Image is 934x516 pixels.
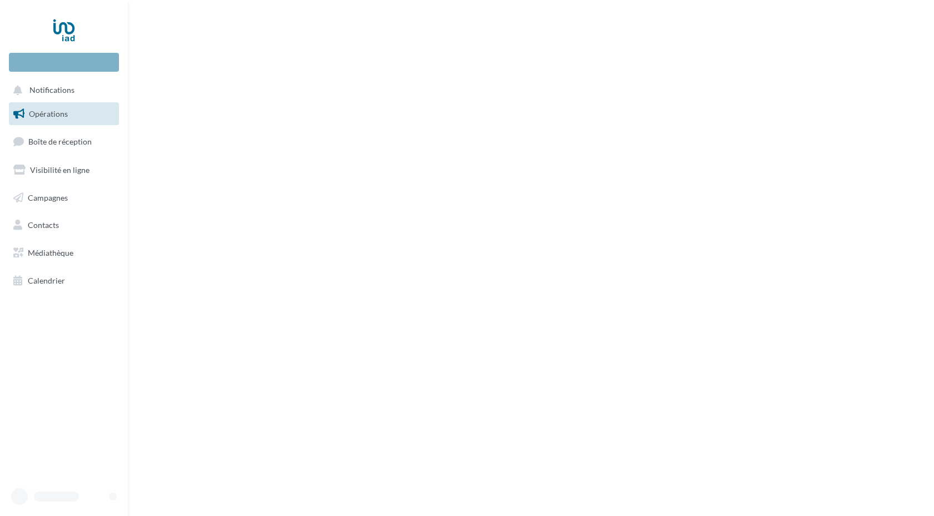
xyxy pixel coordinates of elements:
[7,102,121,126] a: Opérations
[29,86,74,95] span: Notifications
[7,130,121,153] a: Boîte de réception
[7,241,121,265] a: Médiathèque
[7,186,121,210] a: Campagnes
[28,192,68,202] span: Campagnes
[28,248,73,257] span: Médiathèque
[7,269,121,292] a: Calendrier
[7,214,121,237] a: Contacts
[28,276,65,285] span: Calendrier
[28,137,92,146] span: Boîte de réception
[30,165,90,175] span: Visibilité en ligne
[7,158,121,182] a: Visibilité en ligne
[29,109,68,118] span: Opérations
[28,220,59,230] span: Contacts
[9,53,119,72] div: Nouvelle campagne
